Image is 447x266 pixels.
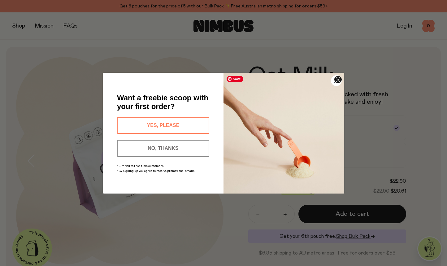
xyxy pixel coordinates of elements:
button: Close dialog [331,75,342,86]
span: *Limited to first-time customers [117,164,163,168]
button: YES, PLEASE [117,117,209,134]
img: c0d45117-8e62-4a02-9742-374a5db49d45.jpeg [223,73,344,194]
span: *By signing up you agree to receive promotional emails [117,169,194,172]
span: Want a freebie scoop with your first order? [117,94,208,111]
button: NO, THANKS [117,140,209,157]
span: Save [227,76,243,82]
